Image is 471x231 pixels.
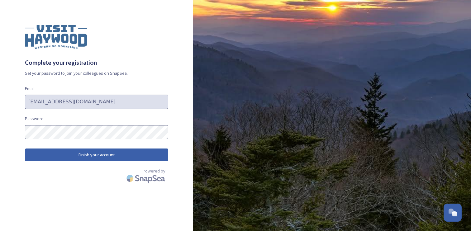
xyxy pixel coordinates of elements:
button: Open Chat [444,204,462,222]
button: Finish your account [25,148,168,161]
span: Set your password to join your colleagues on SnapSea. [25,70,168,76]
span: Password [25,116,44,122]
span: Email [25,86,35,92]
span: Powered by [143,168,165,174]
img: SnapSea Logo [125,171,168,186]
img: visit-haywood-logo-white_120-wnc_mountain-blue-3292264819-e1727106323371.png [25,25,87,49]
h3: Complete your registration [25,58,168,67]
